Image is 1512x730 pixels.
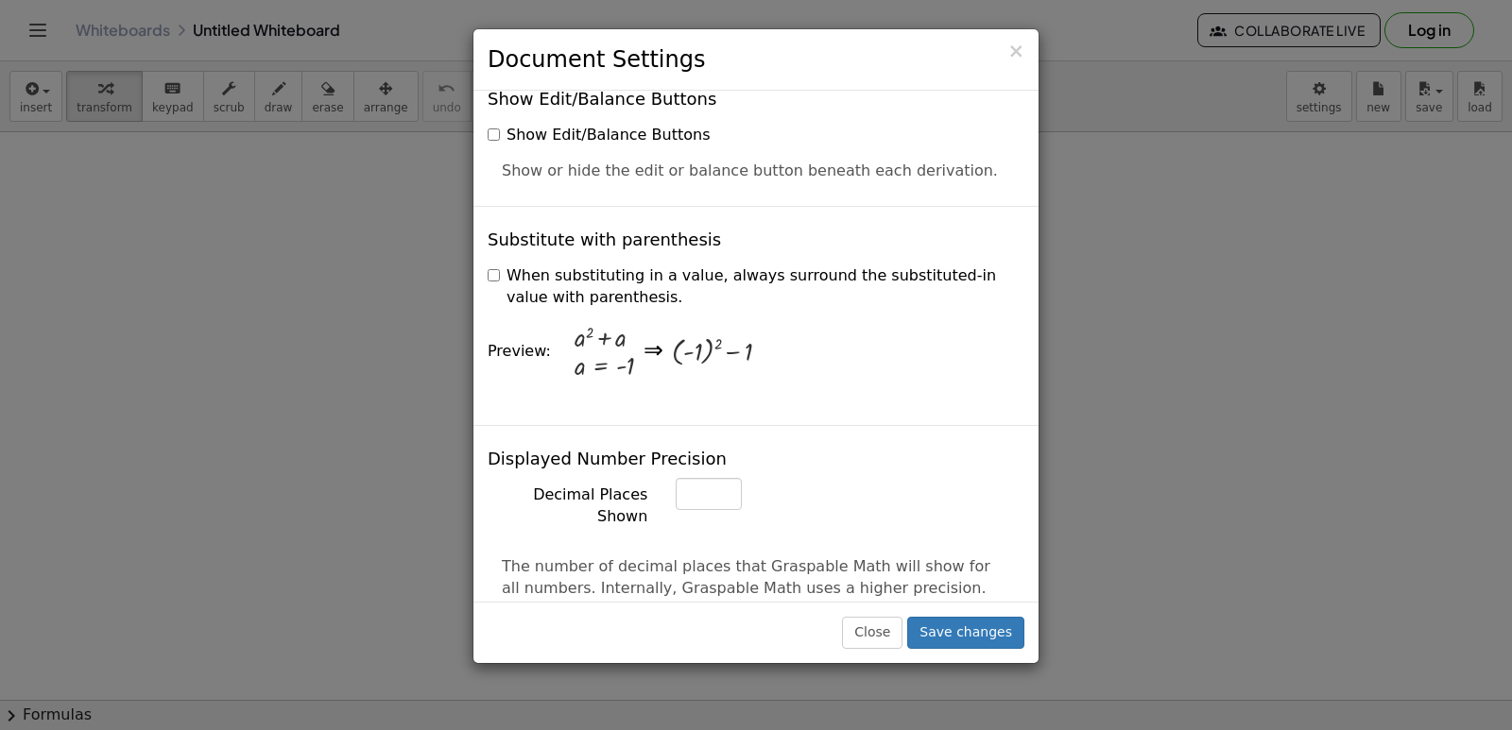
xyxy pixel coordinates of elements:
button: Save changes [907,617,1024,649]
p: The number of decimal places that Graspable Math will show for all numbers. Internally, Graspable... [502,556,1010,621]
p: Show or hide the edit or balance button beneath each derivation. [502,161,1010,182]
label: When substituting in a value, always surround the substituted-in value with parenthesis. [488,265,1024,309]
div: ⇒ [644,335,663,369]
input: Show Edit/Balance Buttons [488,128,500,141]
button: Close [1007,42,1024,61]
label: Decimal Places Shown [473,478,661,528]
h4: Show Edit/Balance Buttons [488,90,716,109]
h3: Document Settings [488,43,1024,76]
h4: Substitute with parenthesis [488,230,721,249]
input: When substituting in a value, always surround the substituted-in value with parenthesis. [488,269,500,281]
h4: Displayed Number Precision [488,450,727,468]
span: × [1007,40,1024,62]
span: Preview: [488,342,551,360]
button: Close [842,617,902,649]
label: Show Edit/Balance Buttons [488,125,710,146]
